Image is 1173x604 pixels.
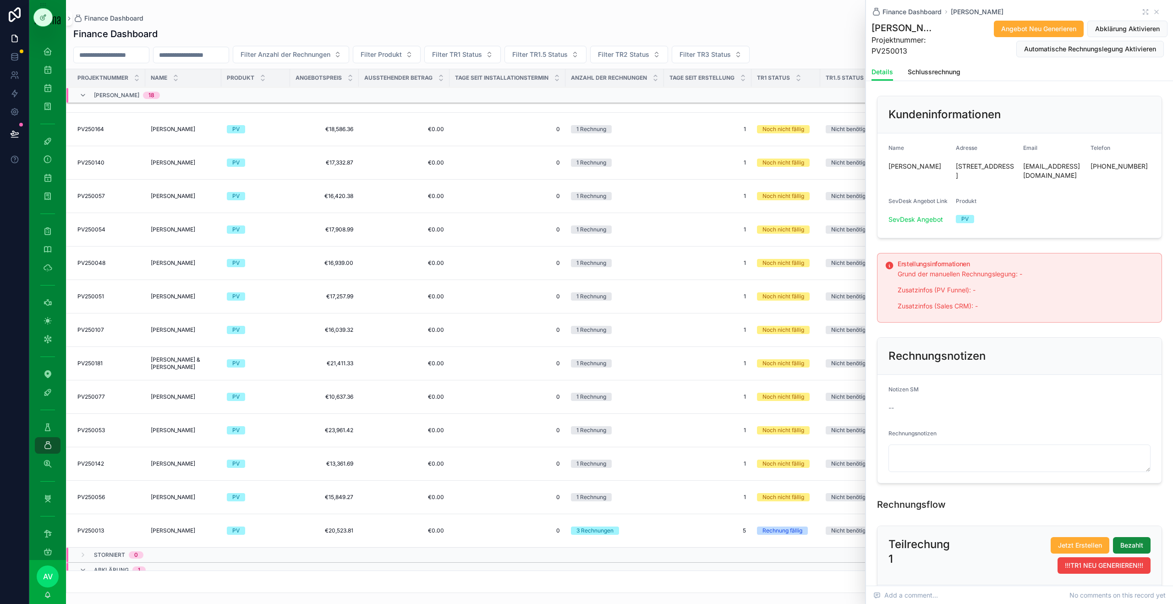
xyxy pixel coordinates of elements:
[672,46,750,63] button: Select Button
[951,7,1003,16] span: [PERSON_NAME]
[455,192,560,200] span: 0
[296,126,353,133] a: €18,586.36
[296,393,353,401] span: €10,637.36
[232,159,240,167] div: PV
[669,126,746,133] a: 1
[77,126,104,133] span: PV250164
[576,460,606,468] div: 1 Rechnung
[364,293,444,300] a: €0.00
[762,493,804,501] div: Noch nicht fällig
[364,527,444,534] a: €0.00
[576,426,606,434] div: 1 Rechnung
[872,64,893,81] a: Details
[151,192,195,200] span: [PERSON_NAME]
[1095,24,1160,33] span: Abklärung Aktivieren
[831,292,867,301] div: Nicht benötigt
[77,494,140,501] a: PV250056
[227,393,285,401] a: PV
[84,14,143,23] span: Finance Dashboard
[364,427,444,434] a: €0.00
[296,494,353,501] a: €15,849.27
[1065,561,1143,570] span: !!!TR1 NEU GENERIEREN!!!
[504,46,586,63] button: Select Button
[669,460,746,467] a: 1
[364,126,444,133] a: €0.00
[227,460,285,468] a: PV
[669,259,746,267] a: 1
[296,293,353,300] span: €17,257.99
[227,326,285,334] a: PV
[590,46,668,63] button: Select Button
[831,259,867,267] div: Nicht benötigt
[757,225,815,234] a: Noch nicht fällig
[669,494,746,501] a: 1
[232,460,240,468] div: PV
[826,426,883,434] a: Nicht benötigt
[151,494,216,501] a: [PERSON_NAME]
[762,460,804,468] div: Noch nicht fällig
[826,292,883,301] a: Nicht benötigt
[455,126,560,133] span: 0
[669,293,746,300] span: 1
[455,393,560,401] span: 0
[77,259,140,267] a: PV250048
[576,192,606,200] div: 1 Rechnung
[77,460,140,467] a: PV250142
[296,159,353,166] a: €17,332.87
[227,259,285,267] a: PV
[455,360,560,367] span: 0
[994,21,1084,37] button: Angebot Neu Generieren
[872,67,893,77] span: Details
[831,493,867,501] div: Nicht benötigt
[432,50,482,59] span: Filter TR1 Status
[151,356,216,371] a: [PERSON_NAME] & [PERSON_NAME]
[364,226,444,233] a: €0.00
[669,427,746,434] span: 1
[232,493,240,501] div: PV
[364,259,444,267] a: €0.00
[77,460,104,467] span: PV250142
[757,159,815,167] a: Noch nicht fällig
[241,50,330,59] span: Filter Anzahl der Rechnungen
[232,292,240,301] div: PV
[151,393,216,401] a: [PERSON_NAME]
[455,494,560,501] span: 0
[571,292,658,301] a: 1 Rechnung
[455,527,560,534] a: 0
[757,393,815,401] a: Noch nicht fällig
[908,64,960,82] a: Schlussrechnung
[77,192,140,200] a: PV250057
[669,159,746,166] span: 1
[669,226,746,233] span: 1
[29,37,66,560] div: scrollable content
[77,326,104,334] span: PV250107
[94,92,139,99] span: [PERSON_NAME]
[576,159,606,167] div: 1 Rechnung
[826,326,883,334] a: Nicht benötigt
[364,494,444,501] span: €0.00
[669,527,746,534] a: 5
[455,427,560,434] a: 0
[151,226,216,233] a: [PERSON_NAME]
[1113,537,1151,554] button: Bezahlt
[1120,541,1143,550] span: Bezahlt
[364,192,444,200] a: €0.00
[151,259,216,267] a: [PERSON_NAME]
[232,225,240,234] div: PV
[296,192,353,200] span: €16,420.38
[232,527,240,535] div: PV
[455,326,560,334] span: 0
[77,293,104,300] span: PV250051
[364,460,444,467] span: €0.00
[571,159,658,167] a: 1 Rechnung
[831,426,867,434] div: Nicht benötigt
[762,292,804,301] div: Noch nicht fällig
[296,460,353,467] a: €13,361.69
[77,527,104,534] span: PV250013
